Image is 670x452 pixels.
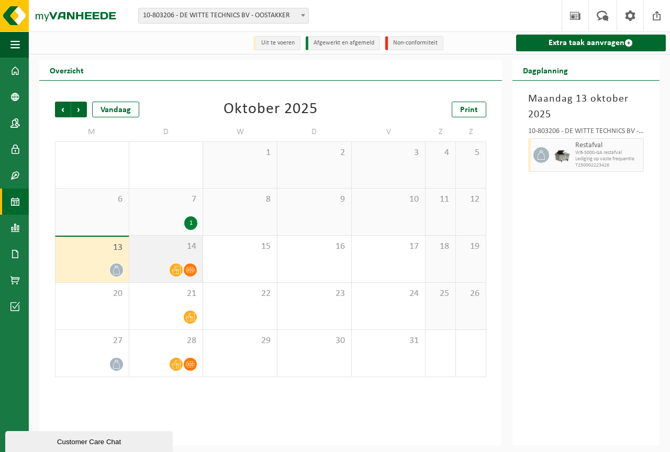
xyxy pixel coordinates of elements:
[129,123,204,141] td: D
[277,123,352,141] td: D
[512,60,578,80] h2: Dagplanning
[357,288,420,300] span: 24
[357,335,420,347] span: 31
[357,147,420,159] span: 3
[283,194,346,205] span: 9
[516,35,666,51] a: Extra taak aanvragen
[55,102,71,117] span: Vorige
[352,123,426,141] td: V
[184,216,197,230] div: 1
[253,36,300,50] li: Uit te voeren
[385,36,443,50] li: Non-conformiteit
[283,288,346,300] span: 23
[575,150,641,156] span: WB-5000-GA restafval
[135,241,198,252] span: 14
[461,194,481,205] span: 12
[283,147,346,159] span: 2
[5,429,175,452] iframe: chat widget
[357,194,420,205] span: 10
[208,147,272,159] span: 1
[426,123,456,141] td: Z
[461,288,481,300] span: 26
[92,102,139,117] div: Vandaag
[61,194,124,205] span: 6
[528,91,644,123] h3: Maandag 13 oktober 2025
[139,8,308,23] span: 10-803206 - DE WITTE TECHNICS BV - OOSTAKKER
[554,147,570,163] img: WB-5000-GAL-GY-01
[461,241,481,252] span: 19
[431,288,450,300] span: 25
[575,162,641,169] span: T250002223426
[71,102,87,117] span: Volgende
[283,241,346,252] span: 16
[55,123,129,141] td: M
[283,335,346,347] span: 30
[224,102,318,117] div: Oktober 2025
[61,335,124,347] span: 27
[61,242,124,253] span: 13
[357,241,420,252] span: 17
[575,156,641,162] span: Lediging op vaste frequentie
[456,123,486,141] td: Z
[39,60,94,80] h2: Overzicht
[460,106,478,114] span: Print
[135,335,198,347] span: 28
[306,36,380,50] li: Afgewerkt en afgemeld
[452,102,486,117] a: Print
[138,8,309,24] span: 10-803206 - DE WITTE TECHNICS BV - OOSTAKKER
[203,123,277,141] td: W
[208,241,272,252] span: 15
[208,335,272,347] span: 29
[208,288,272,300] span: 22
[431,194,450,205] span: 11
[208,194,272,205] span: 8
[461,147,481,159] span: 5
[431,241,450,252] span: 18
[575,141,641,150] span: Restafval
[528,128,644,138] div: 10-803206 - DE WITTE TECHNICS BV - OOSTAKKER
[135,288,198,300] span: 21
[135,194,198,205] span: 7
[61,288,124,300] span: 20
[431,147,450,159] span: 4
